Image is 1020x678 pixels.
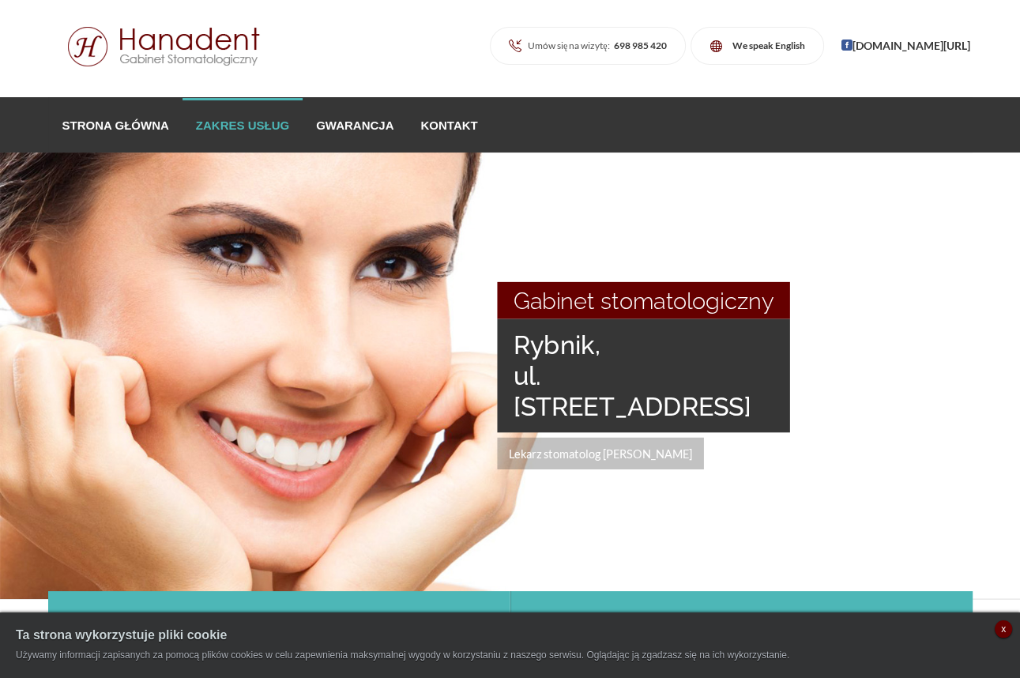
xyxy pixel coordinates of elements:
a: x [995,620,1012,638]
span: Umów się na wizytę: [528,40,667,51]
a: Gwarancja [303,98,407,152]
a: Zakres usług [183,98,303,152]
h6: Ta strona wykorzystuje pliki cookie [16,628,1004,642]
a: Strona główna [49,98,183,152]
a: Kontakt [407,98,491,152]
img: Logo [48,27,280,66]
p: Używamy informacji zapisanych za pomocą plików cookies w celu zapewnienia maksymalnej wygody w ko... [16,648,1004,662]
p: Lekarz stomatolog [PERSON_NAME] [497,438,703,471]
a: [DOMAIN_NAME][URL] [841,40,970,53]
p: Gabinet stomatologiczny [497,282,789,319]
strong: We speak English [732,40,805,51]
p: Rybnik, ul. [STREET_ADDRESS] [497,319,789,433]
strong: 698 985 420 [614,40,667,51]
a: 698 985 420 [610,40,667,51]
